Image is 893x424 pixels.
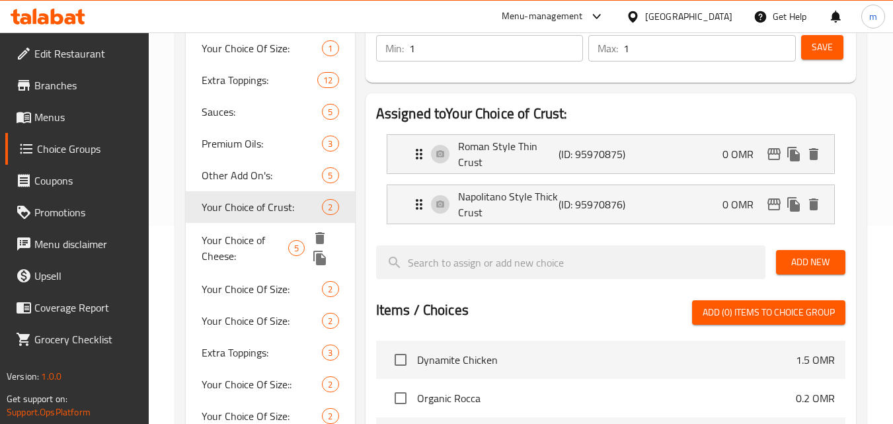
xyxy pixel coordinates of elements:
[186,191,354,223] div: Your Choice of Crust:2
[202,167,322,183] span: Other Add On's:
[202,136,322,151] span: Premium Oils:
[7,403,91,421] a: Support.OpsPlatform
[796,390,835,406] p: 0.2 OMR
[322,345,338,360] div: Choices
[787,254,835,271] span: Add New
[323,106,338,118] span: 5
[34,77,139,93] span: Branches
[34,268,139,284] span: Upsell
[322,408,338,424] div: Choices
[186,96,354,128] div: Sauces:5
[722,196,764,212] p: 0 OMR
[5,323,149,355] a: Grocery Checklist
[323,283,338,296] span: 2
[202,376,322,392] span: Your Choice Of Size::
[5,228,149,260] a: Menu disclaimer
[559,146,626,162] p: (ID: 95970875)
[598,40,618,56] p: Max:
[186,64,354,96] div: Extra Toppings:12
[387,185,834,224] div: Expand
[202,345,322,360] span: Extra Toppings:
[323,315,338,327] span: 2
[7,368,39,385] span: Version:
[186,368,354,400] div: Your Choice Of Size::2
[323,410,338,423] span: 2
[7,390,67,407] span: Get support on:
[387,135,834,173] div: Expand
[34,109,139,125] span: Menus
[417,352,796,368] span: Dynamite Chicken
[784,194,804,214] button: duplicate
[186,273,354,305] div: Your Choice Of Size:2
[322,313,338,329] div: Choices
[34,300,139,316] span: Coverage Report
[37,141,139,157] span: Choice Groups
[323,138,338,150] span: 3
[323,378,338,391] span: 2
[186,305,354,337] div: Your Choice Of Size:2
[801,35,843,60] button: Save
[310,248,330,268] button: duplicate
[318,74,338,87] span: 12
[323,42,338,55] span: 1
[186,337,354,368] div: Extra Toppings:3
[202,232,288,264] span: Your Choice of Cheese:
[804,144,824,164] button: delete
[202,281,322,297] span: Your Choice Of Size:
[310,228,330,248] button: delete
[376,104,845,124] h2: Assigned to Your Choice of Crust:
[323,201,338,214] span: 2
[376,245,765,279] input: search
[202,72,317,88] span: Extra Toppings:
[186,128,354,159] div: Premium Oils:3
[202,408,322,424] span: Your Choice Of Size:
[804,194,824,214] button: delete
[5,292,149,323] a: Coverage Report
[5,69,149,101] a: Branches
[703,304,835,321] span: Add (0) items to choice group
[34,46,139,62] span: Edit Restaurant
[784,144,804,164] button: duplicate
[41,368,61,385] span: 1.0.0
[5,165,149,196] a: Coupons
[202,313,322,329] span: Your Choice Of Size:
[796,352,835,368] p: 1.5 OMR
[289,242,304,255] span: 5
[5,196,149,228] a: Promotions
[322,376,338,392] div: Choices
[645,9,732,24] div: [GEOGRAPHIC_DATA]
[34,204,139,220] span: Promotions
[458,138,559,170] p: Roman Style Thin Crust
[502,9,583,24] div: Menu-management
[5,133,149,165] a: Choice Groups
[722,146,764,162] p: 0 OMR
[322,199,338,215] div: Choices
[34,331,139,347] span: Grocery Checklist
[34,236,139,252] span: Menu disclaimer
[202,40,322,56] span: Your Choice Of Size:
[417,390,796,406] span: Organic Rocca
[186,32,354,64] div: Your Choice Of Size:1
[812,39,833,56] span: Save
[322,281,338,297] div: Choices
[317,72,338,88] div: Choices
[692,300,845,325] button: Add (0) items to choice group
[323,169,338,182] span: 5
[458,189,559,220] p: Napolitano Style Thick Crust
[5,38,149,69] a: Edit Restaurant
[376,129,845,179] li: Expand
[376,179,845,230] li: Expand
[869,9,877,24] span: m
[559,196,626,212] p: (ID: 95970876)
[387,346,414,374] span: Select choice
[202,104,322,120] span: Sauces:
[764,194,784,214] button: edit
[186,159,354,191] div: Other Add On's:5
[34,173,139,189] span: Coupons
[186,223,354,273] div: Your Choice of Cheese:5deleteduplicate
[202,199,322,215] span: Your Choice of Crust:
[323,347,338,359] span: 3
[387,384,414,412] span: Select choice
[5,260,149,292] a: Upsell
[385,40,404,56] p: Min:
